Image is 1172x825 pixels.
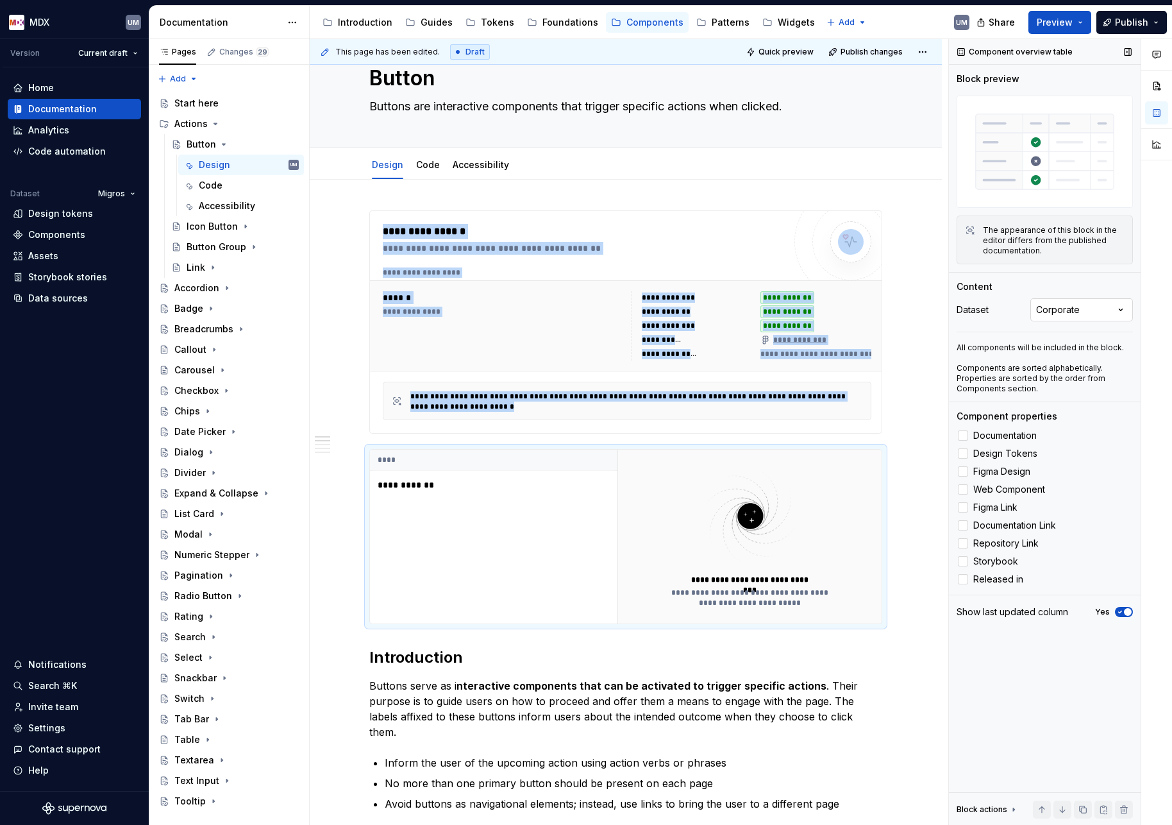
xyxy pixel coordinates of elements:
[957,72,1019,85] div: Block preview
[154,647,304,668] a: Select
[973,430,1037,441] span: Documentation
[154,770,304,791] a: Text Input
[42,802,106,815] svg: Supernova Logo
[1028,11,1091,34] button: Preview
[465,47,485,57] span: Draft
[154,483,304,504] a: Expand & Collapse
[973,484,1045,495] span: Web Component
[8,760,141,781] button: Help
[542,16,598,29] div: Foundations
[983,225,1125,256] div: The appearance of this block in the editor differs from the published documentation.
[174,774,219,787] div: Text Input
[712,16,749,29] div: Patterns
[10,48,40,58] div: Version
[154,688,304,709] a: Switch
[367,63,880,94] textarea: Button
[174,549,249,561] div: Numeric Stepper
[92,185,141,203] button: Migros
[372,159,403,170] a: Design
[154,668,304,688] a: Snackbar
[8,120,141,140] a: Analytics
[28,764,49,777] div: Help
[1037,16,1073,29] span: Preview
[154,401,304,421] a: Chips
[8,718,141,738] a: Settings
[72,44,144,62] button: Current draft
[174,97,219,110] div: Start here
[456,679,826,692] strong: nteractive components that can be activated to trigger specific actions
[290,158,297,171] div: UM
[174,302,203,315] div: Badge
[128,17,139,28] div: UM
[973,520,1056,531] span: Documentation Link
[8,78,141,98] a: Home
[369,647,882,668] h2: Introduction
[448,151,514,178] div: Accessibility
[28,228,85,241] div: Components
[174,343,206,356] div: Callout
[8,246,141,266] a: Assets
[973,556,1018,566] span: Storybook
[154,442,304,463] a: Dialog
[154,360,304,380] a: Carousel
[28,207,93,220] div: Design tokens
[8,225,141,245] a: Components
[989,16,1015,29] span: Share
[174,117,208,130] div: Actions
[9,15,24,30] img: e41497f2-3305-4231-9db9-dd4d728291db.png
[28,124,69,137] div: Analytics
[166,237,304,257] a: Button Group
[199,200,255,212] div: Accessibility
[187,241,246,253] div: Button Group
[973,466,1030,477] span: Figma Design
[154,298,304,319] a: Badge
[778,16,815,29] div: Widgets
[8,654,141,675] button: Notifications
[174,364,215,377] div: Carousel
[174,528,203,541] div: Modal
[154,791,304,812] a: Tooltip
[154,319,304,339] a: Breadcrumbs
[957,303,1021,316] div: Dataset
[973,538,1039,549] span: Repository Link
[416,159,440,170] a: Code
[825,43,908,61] button: Publish changes
[957,343,1133,353] p: All components will be included in the block.
[691,12,755,33] a: Patterns
[957,804,1007,815] div: Block actions
[841,47,903,57] span: Publish changes
[178,175,304,196] a: Code
[154,586,304,606] a: Radio Button
[154,545,304,565] a: Numeric Stepper
[957,606,1068,618] div: Show last updated column
[154,565,304,586] a: Pagination
[317,10,820,35] div: Page tree
[174,282,219,294] div: Accordion
[385,755,882,770] p: Inform the user of the upcoming action using action verbs or phrases
[28,701,78,713] div: Invite team
[28,145,106,158] div: Code automation
[154,380,304,401] a: Checkbox
[956,17,967,28] div: UM
[174,610,203,623] div: Rating
[178,155,304,175] a: DesignUM
[481,16,514,29] div: Tokens
[174,384,219,397] div: Checkbox
[174,590,232,602] div: Radio Button
[606,12,689,33] a: Components
[369,678,882,740] p: Buttons serve as i . Their purpose is to guide users on how to proceed and offer them a means to ...
[154,504,304,524] a: List Card
[154,278,304,298] a: Accordion
[8,267,141,287] a: Storybook stories
[154,606,304,627] a: Rating
[174,405,200,418] div: Chips
[78,48,128,58] span: Current draft
[174,651,203,664] div: Select
[154,729,304,750] a: Table
[10,189,40,199] div: Dataset
[28,81,54,94] div: Home
[170,74,186,84] span: Add
[154,524,304,545] a: Modal
[757,12,820,33] a: Widgets
[8,739,141,760] button: Contact support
